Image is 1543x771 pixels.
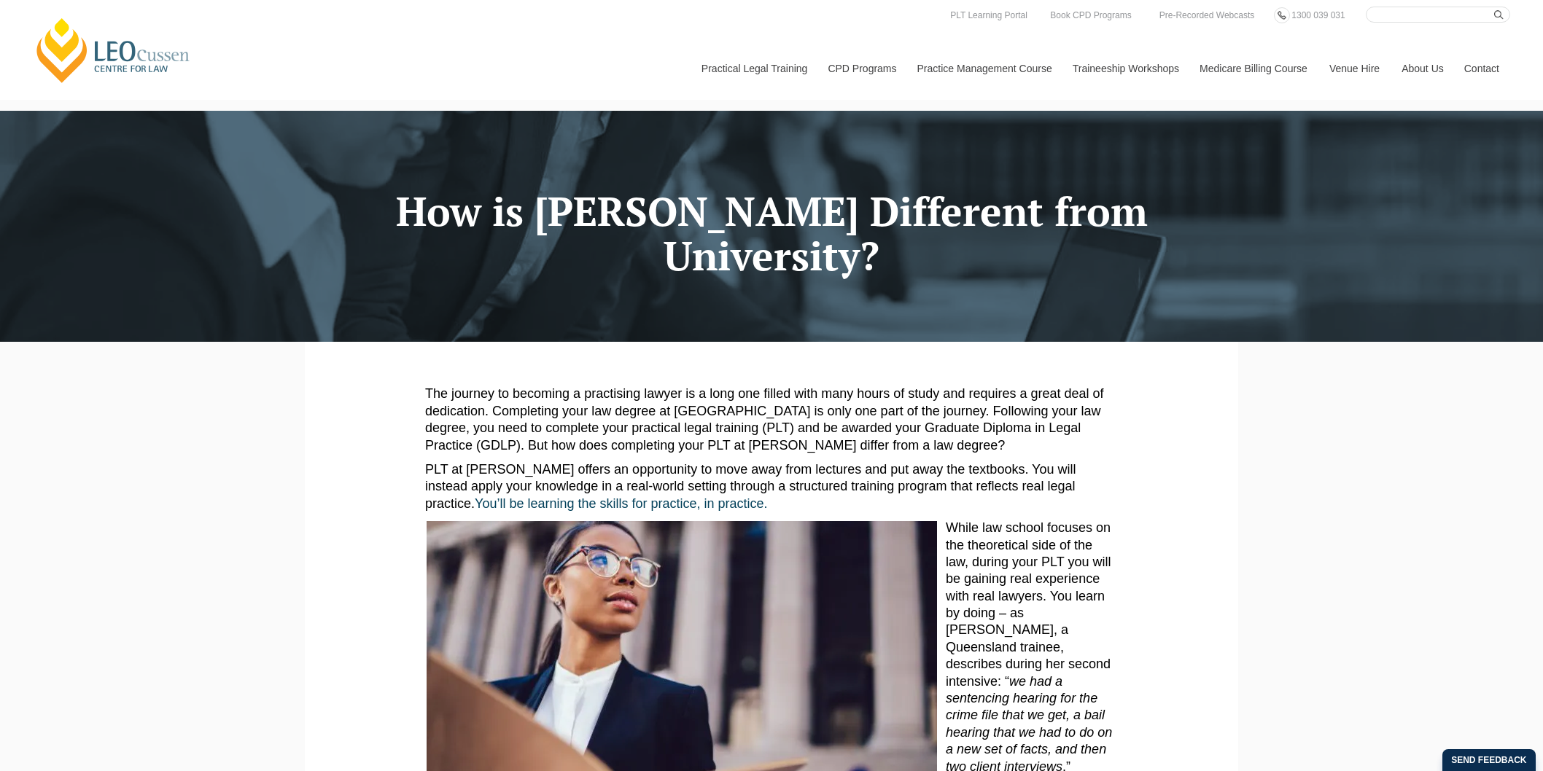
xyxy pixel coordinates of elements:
a: Traineeship Workshops [1062,37,1189,100]
a: [PERSON_NAME] Centre for Law [33,16,194,85]
a: Practical Legal Training [691,37,817,100]
a: Book CPD Programs [1046,7,1135,23]
a: Contact [1453,37,1510,100]
a: PLT Learning Portal [947,7,1031,23]
p: The journey to becoming a practising lawyer is a long one filled with many hours of study and req... [425,385,1118,454]
a: Medicare Billing Course [1189,37,1318,100]
h1: How is [PERSON_NAME] Different from University? [316,189,1227,278]
a: About Us [1391,37,1453,100]
a: You’ll be learning the skills for practice, in practice. [475,496,768,511]
a: Practice Management Course [906,37,1062,100]
a: Venue Hire [1318,37,1391,100]
iframe: LiveChat chat widget [1445,673,1507,735]
span: 1300 039 031 [1291,10,1345,20]
a: 1300 039 031 [1288,7,1348,23]
a: CPD Programs [817,37,906,100]
a: Pre-Recorded Webcasts [1156,7,1259,23]
p: PLT at [PERSON_NAME] offers an opportunity to move away from lectures and put away the textbooks.... [425,461,1118,512]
